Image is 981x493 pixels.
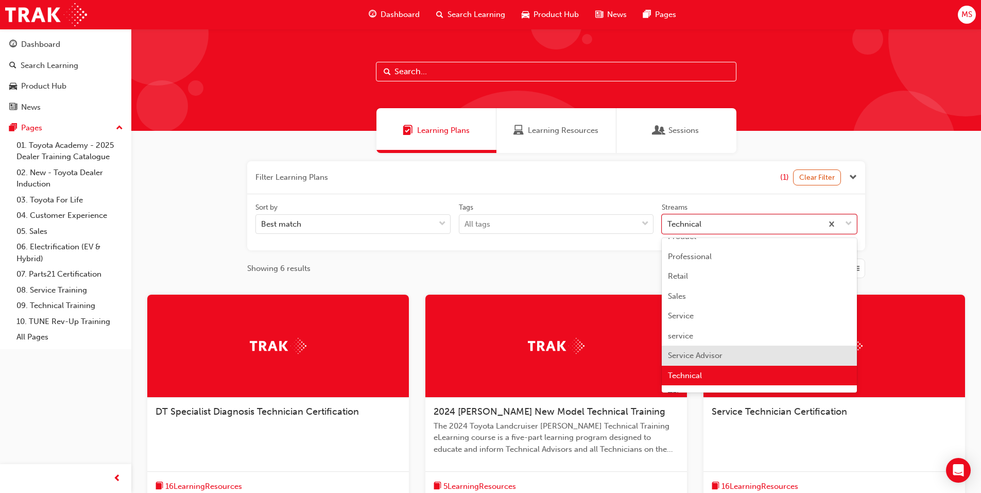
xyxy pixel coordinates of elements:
div: Dashboard [21,39,60,50]
span: Sessions [654,125,664,137]
span: guage-icon [9,40,17,49]
div: Technical [667,218,701,230]
button: Pages [4,118,127,138]
a: 07. Parts21 Certification [12,266,127,282]
a: 01. Toyota Academy - 2025 Dealer Training Catalogue [12,138,127,165]
span: Learning Resources [513,125,524,137]
span: Service Advisor [668,351,722,360]
span: Service Technician Certification [712,406,847,417]
span: Technical [668,371,702,380]
span: Search [384,66,391,78]
a: pages-iconPages [635,4,684,25]
span: down-icon [439,217,446,231]
span: pages-icon [9,124,17,133]
a: News [4,98,127,117]
button: MS [958,6,976,24]
a: car-iconProduct Hub [513,4,587,25]
div: All tags [464,218,490,230]
span: search-icon [436,8,443,21]
span: service [668,331,693,341]
a: SessionsSessions [616,108,736,153]
div: News [21,101,41,113]
span: Retail [668,271,688,281]
span: book-icon [434,480,441,493]
span: down-icon [642,217,649,231]
span: Professional [668,252,712,261]
span: DT Specialist Diagnosis Technician Certification [156,406,359,417]
span: search-icon [9,61,16,71]
span: down-icon [845,217,852,231]
div: Open Intercom Messenger [946,458,971,483]
span: book-icon [712,480,719,493]
input: Search... [376,62,736,81]
span: Dashboard [381,9,420,21]
a: Product Hub [4,77,127,96]
span: Learning Plans [417,125,470,137]
div: Tags [459,202,473,213]
span: The 2024 Toyota Landcruiser [PERSON_NAME] Technical Training eLearning course is a five-part lear... [434,420,679,455]
div: Pages [21,122,42,134]
a: news-iconNews [587,4,635,25]
div: Product Hub [21,80,66,92]
span: news-icon [595,8,603,21]
a: Learning ResourcesLearning Resources [496,108,616,153]
span: 16 Learning Resources [165,481,242,492]
a: 03. Toyota For Life [12,192,127,208]
span: car-icon [522,8,529,21]
span: 5 Learning Resources [443,481,516,492]
span: News [607,9,627,21]
span: prev-icon [113,472,121,485]
a: 04. Customer Experience [12,208,127,224]
a: search-iconSearch Learning [428,4,513,25]
a: 08. Service Training [12,282,127,298]
span: pages-icon [643,8,651,21]
span: MS [961,9,972,21]
span: book-icon [156,480,163,493]
label: tagOptions [459,202,654,234]
a: guage-iconDashboard [360,4,428,25]
a: 10. TUNE Rev-Up Training [12,314,127,330]
span: Sales [668,292,686,301]
span: Showing 6 results [247,263,311,275]
span: 2024 [PERSON_NAME] New Model Technical Training [434,406,665,417]
span: Search Learning [448,9,505,21]
span: TFL [668,390,681,400]
a: All Pages [12,329,127,345]
span: car-icon [9,82,17,91]
img: Trak [528,338,584,354]
span: news-icon [9,103,17,112]
div: Streams [662,202,687,213]
button: Close the filter [849,172,857,183]
div: Best match [261,218,301,230]
span: up-icon [116,122,123,135]
a: 09. Technical Training [12,298,127,314]
span: Learning Resources [528,125,598,137]
span: Pages [655,9,676,21]
div: Search Learning [21,60,78,72]
button: Clear Filter [793,169,841,185]
span: Sessions [668,125,699,137]
a: 05. Sales [12,224,127,240]
button: DashboardSearch LearningProduct HubNews [4,33,127,118]
img: Trak [250,338,306,354]
a: 02. New - Toyota Dealer Induction [12,165,127,192]
span: 16 Learning Resources [721,481,798,492]
button: book-icon5LearningResources [434,480,516,493]
img: Trak [5,3,87,26]
button: book-icon16LearningResources [712,480,798,493]
span: Service [668,311,694,320]
a: Dashboard [4,35,127,54]
span: guage-icon [369,8,376,21]
a: Search Learning [4,56,127,75]
span: Product Hub [533,9,579,21]
div: Sort by [255,202,278,213]
a: 06. Electrification (EV & Hybrid) [12,239,127,266]
a: Learning PlansLearning Plans [376,108,496,153]
button: book-icon16LearningResources [156,480,242,493]
span: Learning Plans [403,125,413,137]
